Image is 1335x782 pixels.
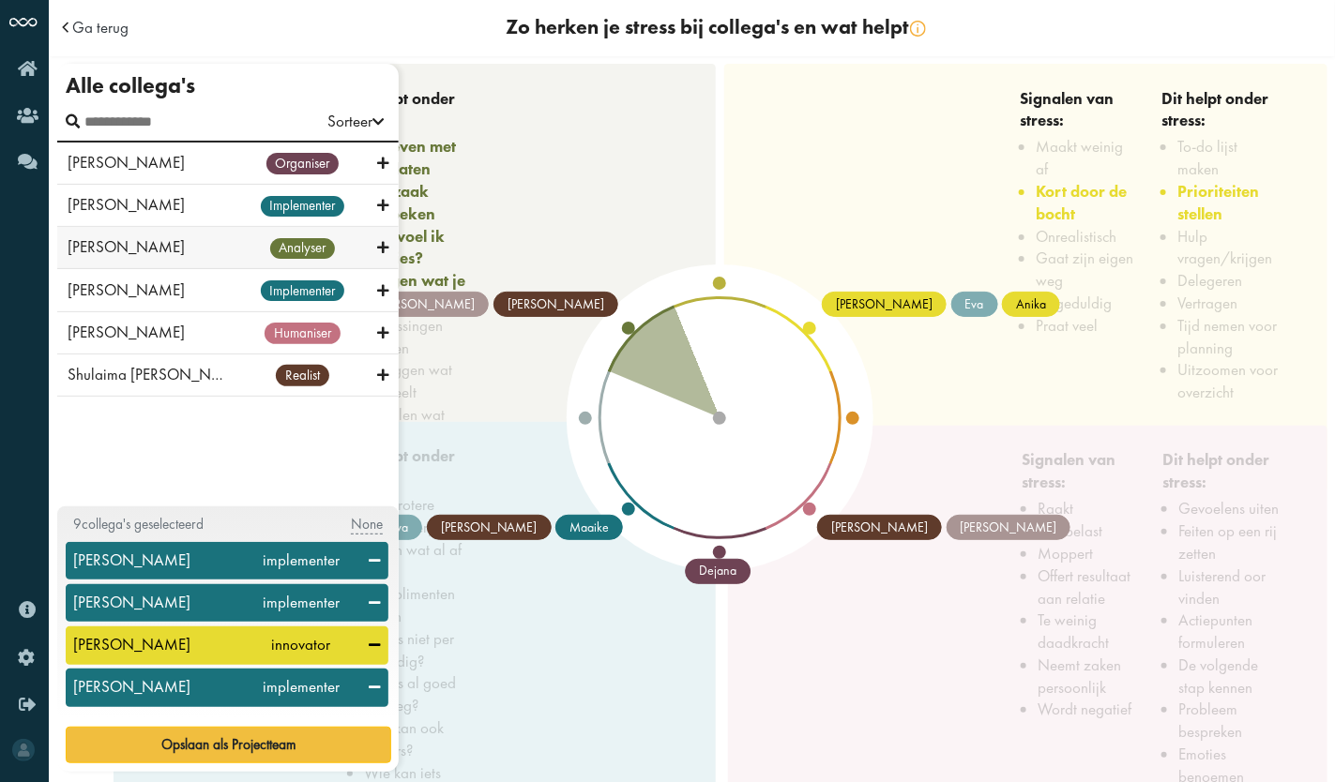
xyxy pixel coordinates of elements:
li: Delegeren [1177,270,1279,293]
span: Opslaan als Projectteam [161,735,296,754]
span: [PERSON_NAME] [68,194,185,215]
li: Uitleggen wat er speelt [364,359,465,404]
span: Dit helpt onder stress [1161,88,1268,131]
span: [PERSON_NAME] [73,592,190,612]
div: : [1020,88,1137,133]
li: Probleem bespreken [1178,699,1279,744]
li: Wat is niet per se nodig? [364,628,465,673]
a: Ga terug [72,20,129,36]
span: [PERSON_NAME] [68,236,185,257]
span: analyser [270,238,335,259]
div: : [348,88,465,133]
li: Offert resultaat aan relatie [1038,565,1138,610]
span: Shulaima [PERSON_NAME] [68,364,248,384]
li: Wat is al goed genoeg? [364,672,465,717]
div: Alle collega's [66,72,195,98]
li: Hulp vragen/krijgen [1177,226,1279,271]
div: Eva [375,515,422,540]
div: Anika [1002,292,1060,317]
div: : [348,445,465,490]
span: realist [276,365,328,385]
li: Kort door de bocht [1036,181,1137,226]
span: 9 [73,515,82,534]
span: implementer [261,280,344,301]
span: innovator [271,634,330,654]
li: Luisterend oor vinden [1178,565,1279,610]
li: Gevoelens uiten [1178,498,1279,520]
div: Sorteer [327,111,384,133]
li: Zeggen wat je (wel) wil [364,270,465,315]
span: [PERSON_NAME] [73,634,190,654]
li: De volgende stap kennen [1178,654,1279,699]
span: [PERSON_NAME] [68,279,185,300]
li: Neemt zaken persoonlijk [1038,654,1138,699]
li: Vertragen [1177,293,1279,315]
span: [PERSON_NAME] [73,549,190,570]
span: Signalen van stress [1022,449,1115,492]
li: To-do lijst maken [1177,136,1279,181]
div: [PERSON_NAME] [947,515,1071,540]
div: [PERSON_NAME] [365,292,490,317]
div: Maaike [555,515,623,540]
li: Gaat zijn eigen weg [1036,248,1137,293]
span: [PERSON_NAME] [68,322,185,342]
span: Signalen van stress [1020,88,1114,131]
span: implementer [263,676,340,697]
div: Zo herken je stress bij collega's en wat helpt [507,18,926,38]
img: info.svg [910,21,926,37]
div: Eva [951,292,998,317]
li: Complimenten geven [364,583,465,628]
li: Wordt negatief [1038,699,1138,721]
li: Prioriteiten stellen [1177,181,1279,226]
li: Mij even met rust laten [364,136,465,181]
span: implementer [263,549,340,570]
li: Kijken wat al af is [364,539,465,584]
li: Maakt weinig af [1036,136,1137,181]
span: [PERSON_NAME] [73,676,190,697]
button: Opslaan als Projectteam [66,727,391,764]
span: None [351,515,383,534]
li: Onrealistisch [1036,226,1137,248]
div: : [1162,449,1279,494]
span: implementer [263,592,340,612]
span: [PERSON_NAME] [68,152,185,173]
li: Vertellen wat dwars zit [364,404,465,449]
li: Te weinig daadkracht [1038,609,1138,654]
li: Raakt overbelast [1038,498,1138,543]
li: Het grotere doel scherp [364,494,465,539]
span: Dit helpt onder stress [348,445,455,489]
li: Praat veel [1036,315,1137,338]
span: humaniser [265,323,340,343]
div: Dejana [685,559,751,584]
div: : [1022,449,1138,494]
span: Dit helpt onder stress [1162,449,1269,492]
span: organiser [266,153,339,173]
span: implementer [261,196,344,217]
li: Moppert [1038,543,1138,565]
div: : [1161,88,1279,133]
div: [PERSON_NAME] [817,515,942,540]
li: Uitzoomen voor overzicht [1177,359,1279,404]
li: Feiten op een rij zetten [1178,520,1279,565]
div: [PERSON_NAME] [427,515,552,540]
li: Oorzaak opzoeken [364,181,465,226]
li: Tijd nemen voor planning [1177,315,1279,360]
div: [PERSON_NAME] [822,292,947,317]
li: Ongeduldig [1036,293,1137,315]
li: Actiepunten formuleren [1178,609,1279,654]
li: Oplossingen zoeken [364,315,465,360]
span: collega's geselecteerd [73,515,204,534]
li: Wat voel ik precies? [364,226,465,271]
div: [PERSON_NAME] [493,292,618,317]
span: Dit helpt onder stress [348,88,455,131]
li: Wat kan ook anders? [364,717,465,762]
